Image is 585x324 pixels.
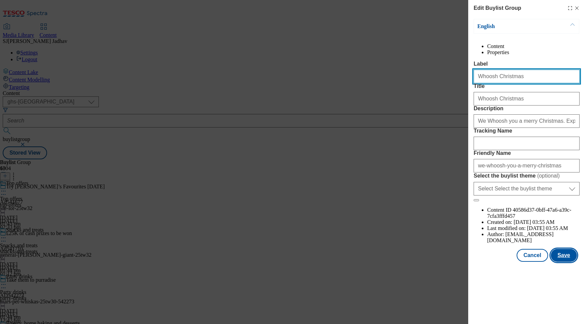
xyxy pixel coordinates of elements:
[551,249,577,262] button: Save
[474,61,580,67] label: Label
[474,4,521,12] h4: Edit Buylist Group
[474,70,580,83] input: Enter Label
[487,219,580,225] li: Created on:
[517,249,548,262] button: Cancel
[487,207,571,219] span: 40586d37-0bff-47a6-a39c-7cfa3fffd457
[537,173,560,179] span: ( optional )
[487,231,554,243] span: [EMAIL_ADDRESS][DOMAIN_NAME]
[474,137,580,150] input: Enter Tracking Name
[487,49,580,55] li: Properties
[474,106,580,112] label: Description
[477,23,548,30] p: English
[487,43,580,49] li: Content
[514,219,555,225] span: [DATE] 03:55 AM
[474,83,580,89] label: Title
[474,114,580,128] input: Enter Description
[474,159,580,172] input: Enter Friendly Name
[527,225,568,231] span: [DATE] 03:55 AM
[474,92,580,106] input: Enter Title
[487,207,580,219] li: Content ID
[474,150,580,156] label: Friendly Name
[474,128,580,134] label: Tracking Name
[487,231,580,244] li: Author:
[487,225,580,231] li: Last modified on:
[474,172,580,179] label: Select the buylist theme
